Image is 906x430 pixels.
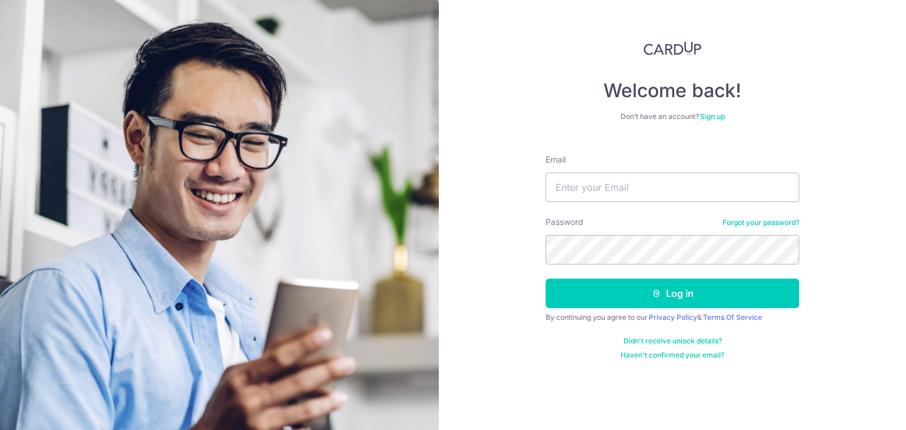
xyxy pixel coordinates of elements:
[546,173,799,202] input: Enter your Email
[546,154,566,166] label: Email
[546,313,799,322] div: By continuing you agree to our &
[546,112,799,121] div: Don’t have an account?
[546,216,583,228] label: Password
[649,313,697,322] a: Privacy Policy
[546,279,799,308] button: Log in
[700,112,725,121] a: Sign up
[621,350,724,360] a: Haven't confirmed your email?
[703,313,762,322] a: Terms Of Service
[546,79,799,102] h4: Welcome back!
[623,336,722,346] a: Didn't receive unlock details?
[723,218,799,227] a: Forgot your password?
[644,41,701,55] img: CardUp Logo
